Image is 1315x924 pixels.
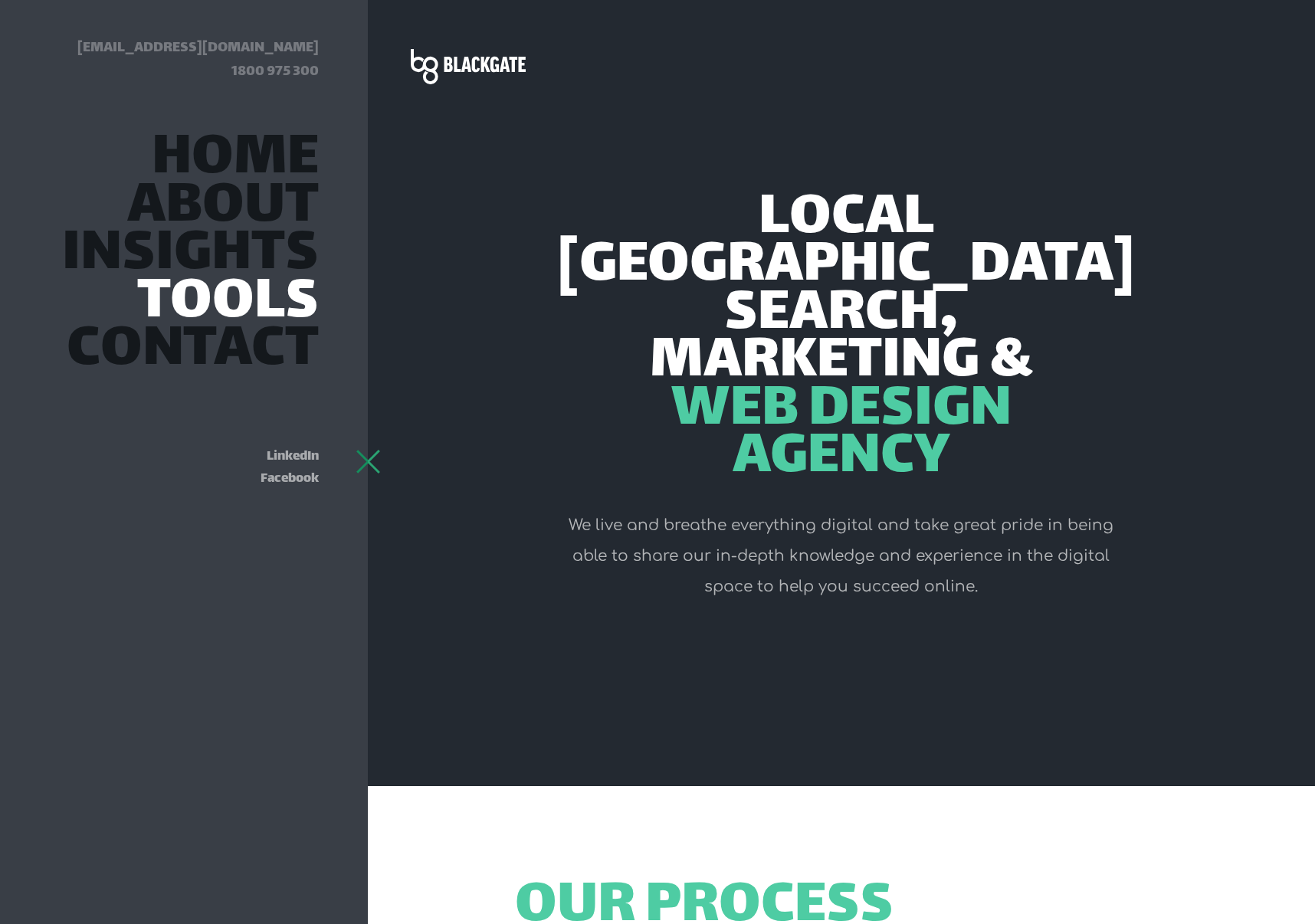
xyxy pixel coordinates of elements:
[558,510,1124,602] p: We live and breathe everything digital and take great pride in being able to share our in-depth k...
[62,235,319,277] a: Insights
[152,139,319,181] a: Home
[558,196,1135,292] span: Local [GEOGRAPHIC_DATA]
[411,49,526,84] img: Blackgate
[558,388,1124,483] span: Web Design Agency
[127,188,319,229] a: About
[261,467,319,490] a: Facebook
[558,292,1124,388] span: Search, Marketing &
[267,445,319,468] a: LinkedIn
[77,36,319,61] a: [EMAIL_ADDRESS][DOMAIN_NAME]
[67,331,319,372] a: Contact
[231,60,319,84] a: 1800 975 300
[137,283,319,325] a: Tools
